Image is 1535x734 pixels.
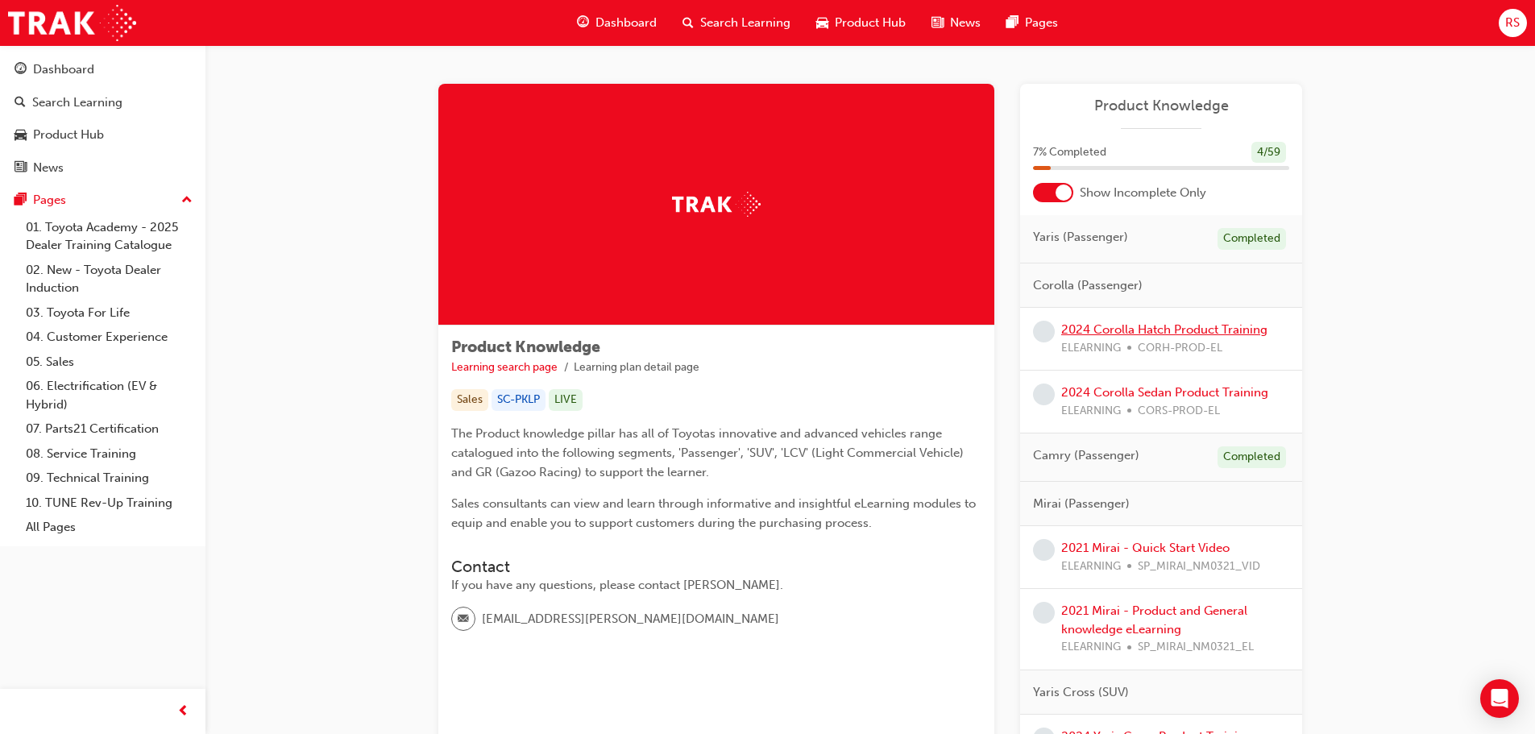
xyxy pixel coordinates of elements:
[1033,384,1055,405] span: learningRecordVerb_NONE-icon
[1499,9,1527,37] button: RS
[15,63,27,77] span: guage-icon
[1033,446,1139,465] span: Camry (Passenger)
[1033,539,1055,561] span: learningRecordVerb_NONE-icon
[6,153,199,183] a: News
[1218,446,1286,468] div: Completed
[564,6,670,39] a: guage-iconDashboard
[682,13,694,33] span: search-icon
[19,301,199,326] a: 03. Toyota For Life
[19,350,199,375] a: 05. Sales
[451,496,979,530] span: Sales consultants can view and learn through informative and insightful eLearning modules to equi...
[1505,14,1520,32] span: RS
[6,185,199,215] button: Pages
[803,6,919,39] a: car-iconProduct Hub
[1061,638,1121,657] span: ELEARNING
[19,258,199,301] a: 02. New - Toyota Dealer Induction
[1480,679,1519,718] div: Open Intercom Messenger
[6,52,199,185] button: DashboardSearch LearningProduct HubNews
[816,13,828,33] span: car-icon
[451,389,488,411] div: Sales
[1033,97,1289,115] a: Product Knowledge
[451,576,981,595] div: If you have any questions, please contact [PERSON_NAME].
[19,325,199,350] a: 04. Customer Experience
[1061,402,1121,421] span: ELEARNING
[1080,184,1206,202] span: Show Incomplete Only
[19,374,199,417] a: 06. Electrification (EV & Hybrid)
[1061,558,1121,576] span: ELEARNING
[577,13,589,33] span: guage-icon
[994,6,1071,39] a: pages-iconPages
[19,417,199,442] a: 07. Parts21 Certification
[1061,339,1121,358] span: ELEARNING
[15,128,27,143] span: car-icon
[1033,495,1130,513] span: Mirai (Passenger)
[19,491,199,516] a: 10. TUNE Rev-Up Training
[835,14,906,32] span: Product Hub
[1061,385,1268,400] a: 2024 Corolla Sedan Product Training
[177,702,189,722] span: prev-icon
[15,161,27,176] span: news-icon
[8,5,136,41] img: Trak
[19,442,199,467] a: 08. Service Training
[492,389,546,411] div: SC-PKLP
[595,14,657,32] span: Dashboard
[1033,276,1143,295] span: Corolla (Passenger)
[950,14,981,32] span: News
[32,93,122,112] div: Search Learning
[19,215,199,258] a: 01. Toyota Academy - 2025 Dealer Training Catalogue
[181,190,193,211] span: up-icon
[1138,638,1254,657] span: SP_MIRAI_NM0321_EL
[6,88,199,118] a: Search Learning
[670,6,803,39] a: search-iconSearch Learning
[1138,402,1220,421] span: CORS-PROD-EL
[19,515,199,540] a: All Pages
[6,55,199,85] a: Dashboard
[574,359,699,377] li: Learning plan detail page
[451,558,981,576] h3: Contact
[1033,602,1055,624] span: learningRecordVerb_NONE-icon
[672,192,761,217] img: Trak
[1138,558,1260,576] span: SP_MIRAI_NM0321_VID
[33,159,64,177] div: News
[1025,14,1058,32] span: Pages
[451,338,600,356] span: Product Knowledge
[1033,321,1055,342] span: learningRecordVerb_NONE-icon
[1033,683,1129,702] span: Yaris Cross (SUV)
[15,193,27,208] span: pages-icon
[33,126,104,144] div: Product Hub
[919,6,994,39] a: news-iconNews
[1033,143,1106,162] span: 7 % Completed
[482,610,779,628] span: [EMAIL_ADDRESS][PERSON_NAME][DOMAIN_NAME]
[1061,541,1230,555] a: 2021 Mirai - Quick Start Video
[15,96,26,110] span: search-icon
[33,191,66,209] div: Pages
[1138,339,1222,358] span: CORH-PROD-EL
[1033,228,1128,247] span: Yaris (Passenger)
[700,14,790,32] span: Search Learning
[1061,603,1247,637] a: 2021 Mirai - Product and General knowledge eLearning
[33,60,94,79] div: Dashboard
[1006,13,1018,33] span: pages-icon
[1218,228,1286,250] div: Completed
[458,609,469,630] span: email-icon
[549,389,583,411] div: LIVE
[19,466,199,491] a: 09. Technical Training
[451,426,967,479] span: The Product knowledge pillar has all of Toyotas innovative and advanced vehicles range catalogued...
[931,13,944,33] span: news-icon
[451,360,558,374] a: Learning search page
[6,120,199,150] a: Product Hub
[1061,322,1267,337] a: 2024 Corolla Hatch Product Training
[1251,142,1286,164] div: 4 / 59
